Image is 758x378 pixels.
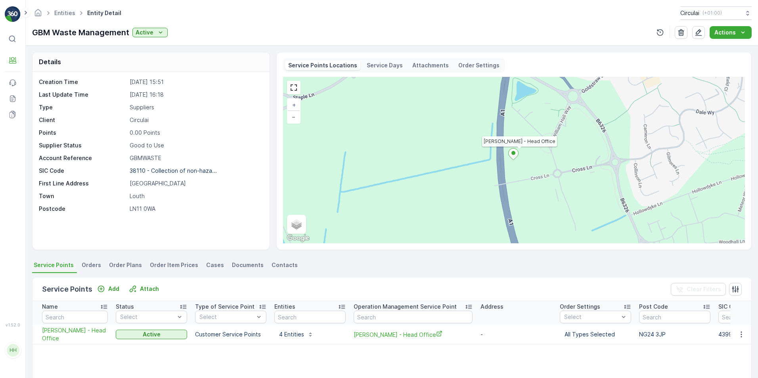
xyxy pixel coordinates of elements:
span: Service Points [34,261,74,269]
p: Creation Time [39,78,126,86]
p: Type of Service Point [195,303,255,311]
p: Attachments [412,61,449,69]
p: Last Update Time [39,91,126,99]
input: Search [354,311,473,323]
button: Active [132,28,168,37]
p: Service Days [367,61,403,69]
p: Supplier Status [39,141,126,149]
button: HH [5,329,21,372]
span: Entity Detail [86,9,123,17]
span: Order Item Prices [150,261,198,269]
p: Add [108,285,119,293]
p: Attach [140,285,159,293]
p: First Line Address [39,179,126,187]
span: [PERSON_NAME] - Head Office [42,326,108,342]
button: Circulai(+01:00) [680,6,752,20]
p: ( +01:00 ) [702,10,722,16]
p: Select [199,313,254,321]
a: Zoom Out [288,111,300,123]
p: [GEOGRAPHIC_DATA] [130,179,261,187]
p: GBMWASTE [130,154,261,162]
p: Select [120,313,175,321]
a: View Fullscreen [288,82,300,94]
span: Cases [206,261,224,269]
p: Customer Service Points [195,330,266,338]
p: Client [39,116,126,124]
p: SIC Code [39,167,126,175]
p: Operation Management Service Point [354,303,457,311]
td: - [477,325,556,344]
p: Status [116,303,134,311]
div: HH [7,344,19,357]
p: Name [42,303,58,311]
button: Clear Filters [671,283,726,296]
p: GBM Waste Management [32,27,129,38]
p: Active [143,330,161,338]
img: logo [5,6,21,22]
p: Active [136,29,153,36]
p: SIC Code [718,303,744,311]
button: Active [116,330,187,339]
button: Add [94,284,123,294]
p: Service Points [42,284,92,295]
span: v 1.52.0 [5,323,21,327]
a: Zoom In [288,99,300,111]
a: Entities [54,10,75,16]
p: Points [39,129,126,137]
button: 4 Entities [274,328,318,341]
a: Layers [288,216,305,233]
img: Google [285,233,311,243]
p: Post Code [639,303,668,311]
span: [PERSON_NAME] - Head Office [354,330,473,339]
span: − [292,113,296,120]
p: 0.00 Points [130,129,261,137]
a: D J Swallow - Head Office [354,330,473,339]
span: Contacts [272,261,298,269]
p: Actions [714,29,736,36]
p: 38110 - Collection of non-haza... [130,167,217,174]
p: All Types Selected [565,330,626,338]
p: Address [480,303,503,311]
p: Details [39,57,61,67]
a: Homepage [34,11,42,18]
p: Type [39,103,126,111]
a: Open this area in Google Maps (opens a new window) [285,233,311,243]
p: Clear Filters [687,285,721,293]
p: Order Settings [458,61,500,69]
span: Order Plans [109,261,142,269]
span: Documents [232,261,264,269]
p: [DATE] 16:18 [130,91,261,99]
p: Town [39,192,126,200]
p: Circulai [130,116,261,124]
p: Account Reference [39,154,126,162]
p: [DATE] 15:51 [130,78,261,86]
p: Service Points Locations [288,61,357,69]
input: Search [274,311,346,323]
p: NG24 3JP [639,330,710,338]
p: 4 Entities [279,330,304,338]
span: Orders [82,261,101,269]
p: Circulai [680,9,699,17]
span: + [292,101,296,108]
button: Attach [126,284,162,294]
p: Louth [130,192,261,200]
p: Good to Use [130,141,261,149]
a: D J Swallow - Head Office [42,326,108,342]
p: Order Settings [560,303,600,311]
p: Select [564,313,619,321]
input: Search [42,311,108,323]
input: Search [639,311,710,323]
p: Suppliers [130,103,261,111]
p: Postcode [39,205,126,213]
p: LN11 0WA [130,205,261,213]
p: Entities [274,303,295,311]
button: Actions [710,26,752,39]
